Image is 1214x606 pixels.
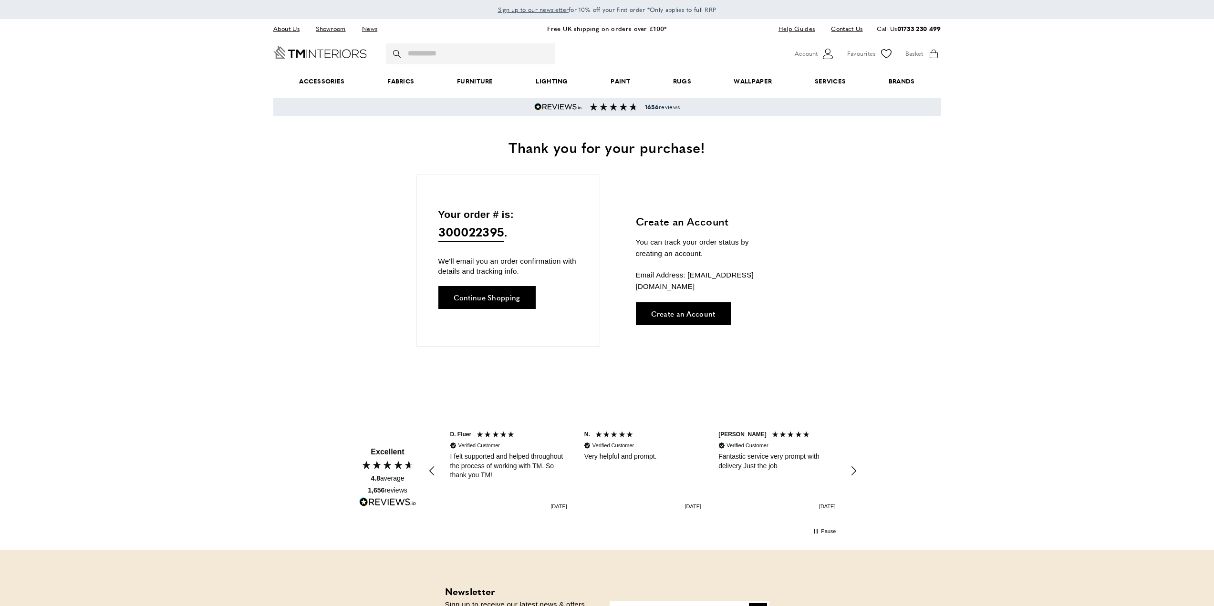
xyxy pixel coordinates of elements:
[771,22,822,35] a: Help Guides
[819,503,836,510] div: [DATE]
[436,67,514,96] a: Furniture
[592,442,634,449] div: Verified Customer
[824,22,862,35] a: Contact Us
[508,137,705,157] span: Thank you for your purchase!
[368,486,407,495] div: reviews
[355,22,384,35] a: News
[897,24,941,33] a: 01733 230 499
[273,22,307,35] a: About Us
[771,431,813,441] div: 5 Stars
[273,46,367,59] a: Go to Home page
[636,214,777,229] h3: Create an Account
[584,431,590,439] div: N.
[438,286,536,309] a: Continue Shopping
[454,294,520,301] span: Continue Shopping
[442,416,844,526] div: Customer reviews
[844,425,978,517] div: Review by A. Satariano, 5 out of 5 stars
[576,425,710,517] div: Review by N., 5 out of 5 stars
[359,497,416,510] a: Read more reviews on REVIEWS.io
[821,528,836,535] div: Pause
[371,474,404,483] div: average
[476,431,518,441] div: 5 Stars
[710,425,844,517] div: Review by J., 5 out of 5 stars
[361,460,415,470] div: 4.80 Stars
[793,67,867,96] a: Services
[278,67,366,96] span: Accessories
[438,222,505,242] span: 300022395
[645,103,659,111] strong: 1656
[547,24,666,33] a: Free UK shipping on orders over £100*
[636,302,731,325] a: Create an Account
[795,49,818,59] span: Account
[651,310,716,317] span: Create an Account
[534,103,582,111] img: Reviews.io 5 stars
[550,503,567,510] div: [DATE]
[590,67,652,96] a: Paint
[438,256,578,276] p: We'll email you an order confirmation with details and tracking info.
[726,442,768,449] div: Verified Customer
[713,67,793,96] a: Wallpaper
[498,5,716,14] span: for 10% off your first order *Only applies to full RRP
[515,67,590,96] a: Lighting
[498,5,569,14] a: Sign up to our newsletter
[595,431,636,441] div: 5 Stars
[652,67,713,96] a: Rugs
[795,47,835,61] button: Customer Account
[458,442,500,449] div: Verified Customer
[842,460,865,483] div: REVIEWS.io Carousel Scroll Right
[718,431,767,439] div: [PERSON_NAME]
[847,47,893,61] a: Favourites
[368,486,384,494] span: 1,656
[366,67,436,96] a: Fabrics
[450,431,472,439] div: D. Fluer
[718,452,835,471] div: Fantastic service very prompt with delivery Just the job
[393,43,403,64] button: Search
[421,460,444,483] div: REVIEWS.io Carousel Scroll Left
[590,103,637,111] img: Reviews section
[442,425,576,517] div: Review by D. Fluer, 5 out of 5 stars
[813,527,836,536] div: Pause carousel
[645,103,680,111] span: reviews
[877,24,941,34] p: Call Us
[685,503,702,510] div: [DATE]
[309,22,353,35] a: Showroom
[867,67,936,96] a: Brands
[438,206,578,242] p: Your order # is: .
[371,474,380,482] span: 4.8
[636,236,777,259] p: You can track your order status by creating an account.
[636,269,777,292] p: Email Address: [EMAIL_ADDRESS][DOMAIN_NAME]
[421,416,865,526] div: Customer reviews carousel with auto-scroll controls
[371,447,404,457] div: Excellent
[847,49,876,59] span: Favourites
[445,584,496,598] strong: Newsletter
[584,452,701,462] div: Very helpful and prompt.
[450,452,567,480] div: I felt supported and helped throughout the process of working with TM. So thank you TM!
